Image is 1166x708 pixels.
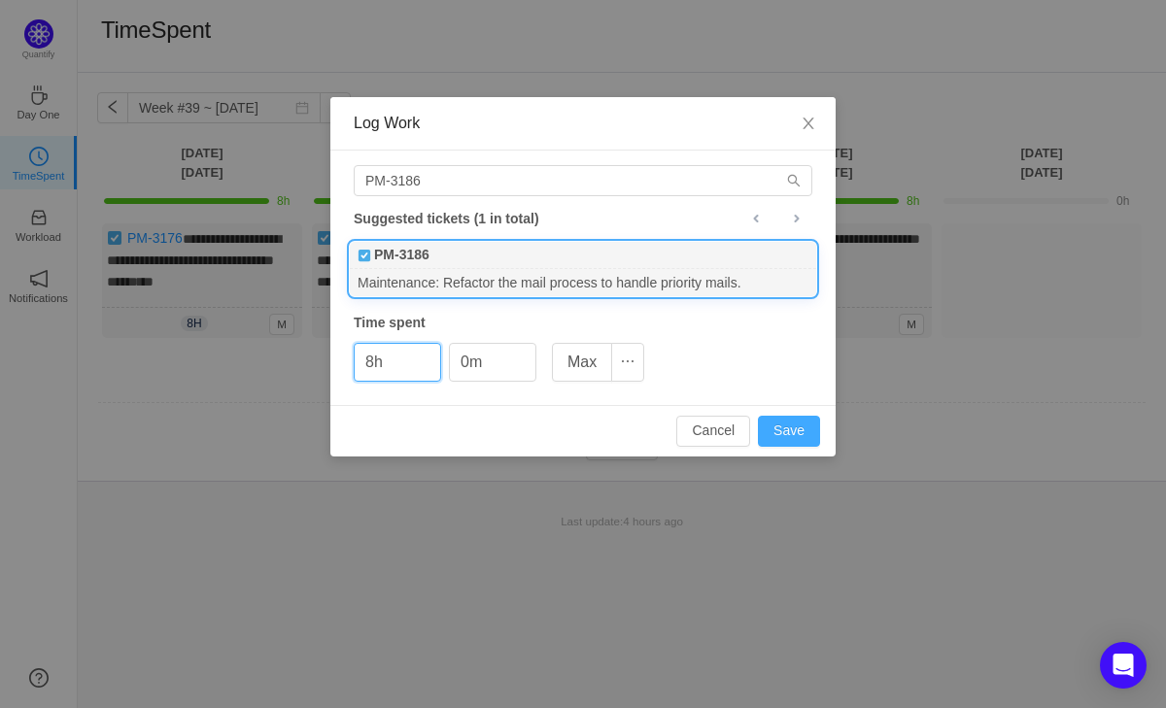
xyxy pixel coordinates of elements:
[374,245,429,265] b: PM-3186
[354,313,812,333] div: Time spent
[611,343,644,382] button: icon: ellipsis
[758,416,820,447] button: Save
[354,113,812,134] div: Log Work
[801,116,816,131] i: icon: close
[354,165,812,196] input: Search
[350,269,816,295] div: Maintenance: Refactor the mail process to handle priority mails.
[1100,642,1147,689] div: Open Intercom Messenger
[787,174,801,187] i: icon: search
[358,249,371,262] img: 10738
[354,206,812,231] div: Suggested tickets (1 in total)
[676,416,750,447] button: Cancel
[781,97,836,152] button: Close
[552,343,612,382] button: Max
